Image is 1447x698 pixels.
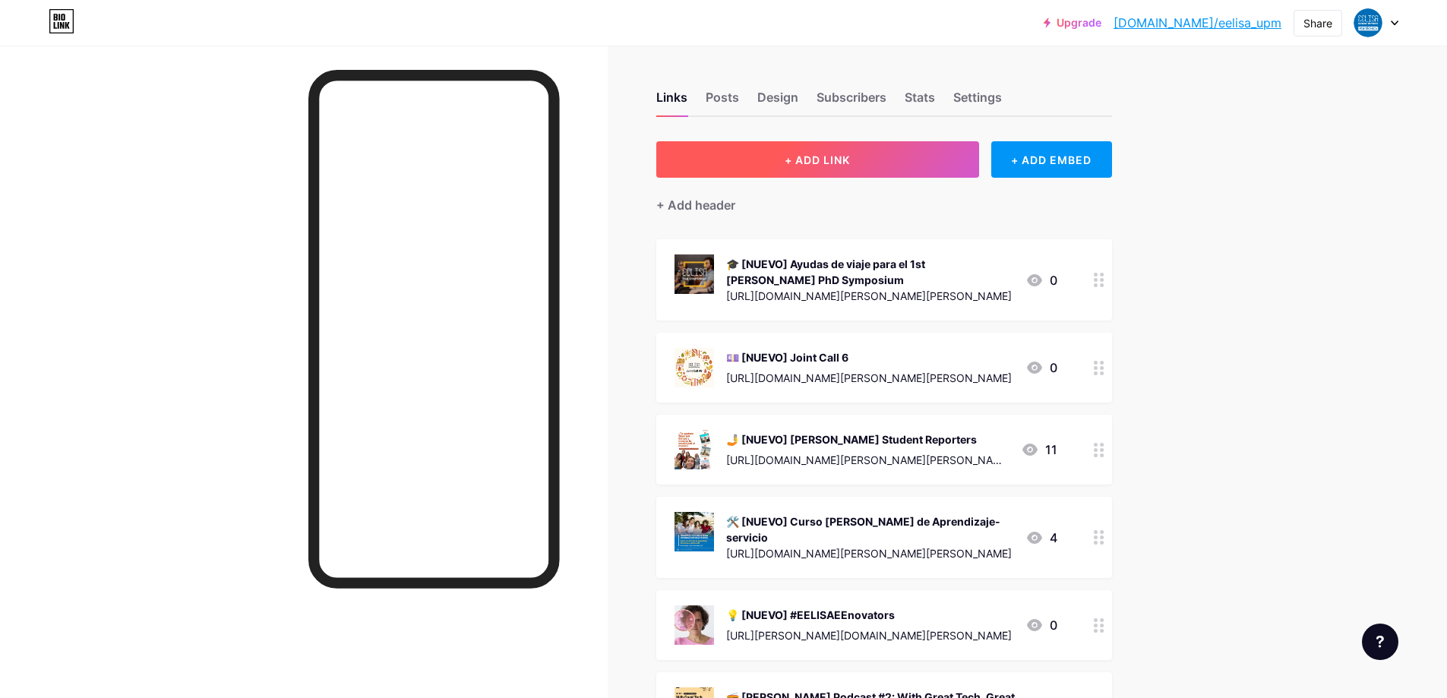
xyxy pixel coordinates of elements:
img: 💷 [NUEVO] Joint Call 6 [675,348,714,387]
div: 💷 [NUEVO] Joint Call 6 [726,349,1012,365]
img: eelisa_upm [1354,8,1382,37]
div: 11 [1021,441,1057,459]
div: Links [656,88,687,115]
div: 0 [1025,616,1057,634]
a: Upgrade [1044,17,1101,29]
div: 🤳 [NUEVO] [PERSON_NAME] Student Reporters [726,431,1009,447]
a: [DOMAIN_NAME]/eelisa_upm [1114,14,1281,32]
span: + ADD LINK [785,153,850,166]
div: Stats [905,88,935,115]
div: Posts [706,88,739,115]
div: 0 [1025,271,1057,289]
img: 🛠️ [NUEVO] Curso EELISA de Aprendizaje-servicio [675,512,714,551]
div: [URL][DOMAIN_NAME][PERSON_NAME][PERSON_NAME] [726,370,1012,386]
div: 4 [1025,529,1057,547]
button: + ADD LINK [656,141,979,178]
img: 💡 [NUEVO] #EELISAEEnovators [675,605,714,645]
div: [URL][DOMAIN_NAME][PERSON_NAME][PERSON_NAME] [726,288,1013,304]
div: 💡 [NUEVO] #EELISAEEnovators [726,607,1012,623]
div: [URL][DOMAIN_NAME][PERSON_NAME][PERSON_NAME] [726,452,1009,468]
img: 🤳 [NUEVO] EELISA Student Reporters [675,430,714,469]
div: 🎓 [NUEVO] Ayudas de viaje para el 1st [PERSON_NAME] PhD Symposium [726,256,1013,288]
div: [URL][PERSON_NAME][DOMAIN_NAME][PERSON_NAME] [726,627,1012,643]
div: Settings [953,88,1002,115]
div: + ADD EMBED [991,141,1112,178]
img: 🎓 [NUEVO] Ayudas de viaje para el 1st EELISA PhD Symposium [675,254,714,294]
div: Share [1303,15,1332,31]
div: Design [757,88,798,115]
div: Subscribers [817,88,886,115]
div: 🛠️ [NUEVO] Curso [PERSON_NAME] de Aprendizaje-servicio [726,513,1013,545]
div: 0 [1025,358,1057,377]
div: + Add header [656,196,735,214]
div: [URL][DOMAIN_NAME][PERSON_NAME][PERSON_NAME] [726,545,1013,561]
